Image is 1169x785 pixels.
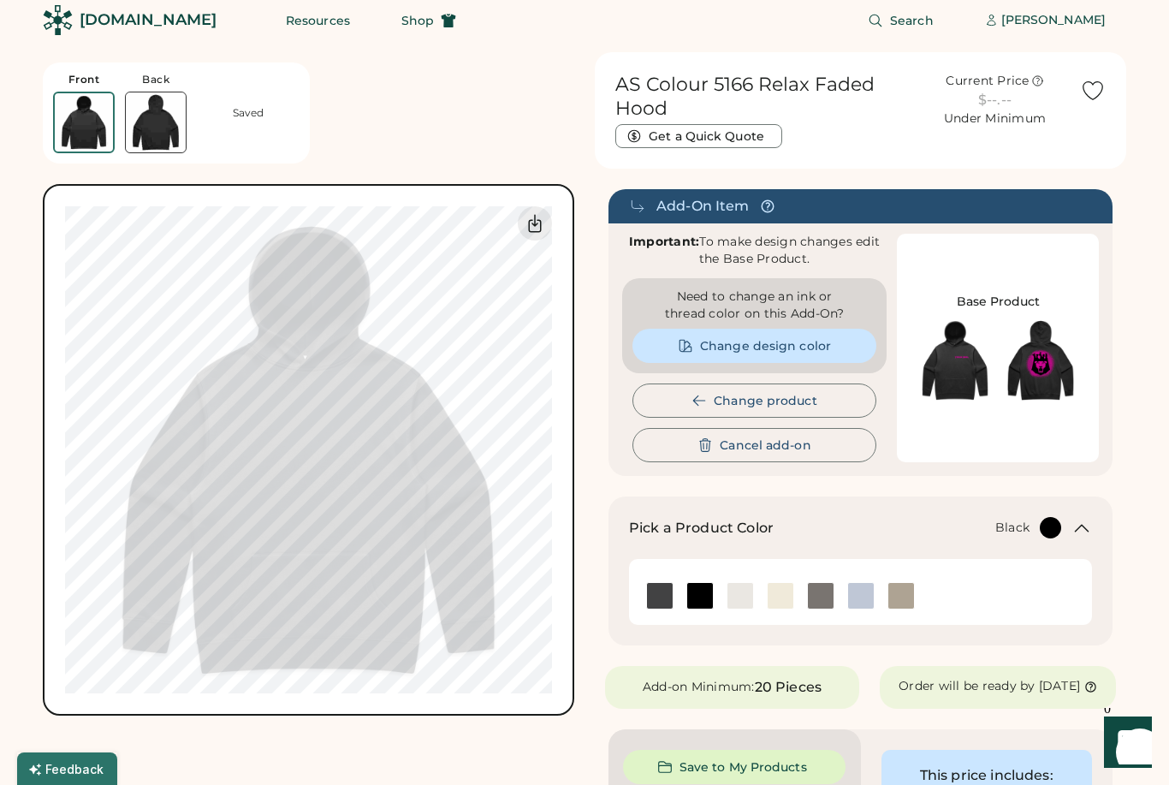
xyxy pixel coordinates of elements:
h1: AS Colour 5166 Relax Faded Hood [615,73,910,121]
div: Faded Black [647,583,673,609]
button: Save to My Products [623,750,846,784]
strong: Important: [629,234,700,249]
div: Back [142,73,169,86]
img: Main Image Back Design [998,318,1083,403]
h2: Pick a Product Color [629,518,774,538]
iframe: Front Chat [1088,708,1161,782]
div: Faded Powder [848,583,874,609]
button: Cancel add-on [632,428,876,462]
div: To make design changes edit the Base Product. [622,234,887,268]
div: [DOMAIN_NAME] [80,9,217,31]
span: Shop [401,15,434,27]
div: 20 Pieces [755,677,822,698]
button: Resources [265,3,371,38]
button: Get a Quick Quote [615,124,782,148]
button: Shop [381,3,477,38]
div: Faded Grey [808,583,834,609]
img: Main Image Front Design [912,318,998,403]
div: [DATE] [1039,678,1081,695]
span: Search [890,15,934,27]
img: Black Swatch Image [687,583,713,609]
img: Faded Taupe Swatch Image [888,583,914,609]
img: Faded Ecru Swatch Image [768,583,793,609]
img: Faded Grey Swatch Image [808,583,834,609]
div: Under Minimum [944,110,1046,128]
div: Order will be ready by [899,678,1035,695]
img: Faded Powder Swatch Image [848,583,874,609]
div: Current Price [946,73,1029,90]
div: Add-on Minimum: [643,679,755,696]
img: Faded Black Swatch Image [647,583,673,609]
div: Black [995,520,1030,537]
div: Add-On Item [656,196,750,217]
img: AS Colour 5166 Black Back Thumbnail [126,92,186,152]
div: Front [68,73,100,86]
div: Faded Bone [727,583,753,609]
div: Base Product [957,294,1040,311]
button: Search [847,3,954,38]
img: Faded Bone Swatch Image [727,583,753,609]
div: Saved [233,106,264,120]
button: Change design color [632,329,876,363]
div: [PERSON_NAME] [1001,12,1106,29]
div: $--.-- [920,90,1070,110]
div: Download Front Mockup [518,206,552,241]
div: Need to change an ink or thread color on this Add-On? [632,288,876,323]
div: Black [687,583,713,609]
img: AS Colour 5166 Black Front Thumbnail [55,93,113,152]
div: Faded Taupe [888,583,914,609]
img: Rendered Logo - Screens [43,5,73,35]
div: Find out more about the add-on product feature [760,199,775,214]
button: Change product [632,384,876,418]
div: Faded Ecru [768,583,793,609]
